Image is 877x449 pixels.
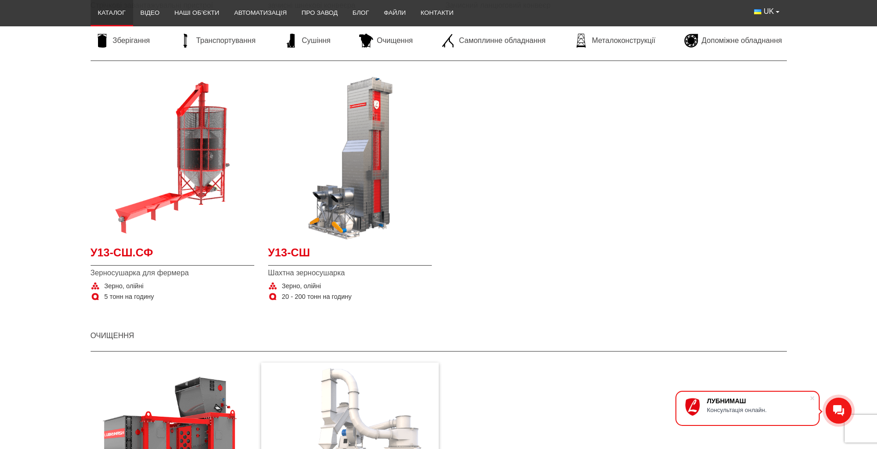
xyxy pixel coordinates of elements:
[702,36,782,46] span: Допоміжне обладнання
[592,36,655,46] span: Металоконструкції
[104,282,144,291] span: Зерно, олійні
[174,34,260,48] a: Транспортування
[268,77,432,240] a: Детальніше У13-СШ
[104,292,154,302] span: 5 тонн на годину
[437,34,550,48] a: Самоплинне обладнання
[707,407,810,413] div: Консультація онлайн.
[91,245,254,266] a: У13-СШ.СФ
[282,292,352,302] span: 20 - 200 тонн на годину
[167,3,227,23] a: Наші об’єкти
[280,34,335,48] a: Сушіння
[268,245,432,266] a: У13-СШ
[91,34,155,48] a: Зберігання
[754,9,761,14] img: Українська
[294,3,345,23] a: Про завод
[282,282,321,291] span: Зерно, олійні
[345,3,376,23] a: Блог
[376,3,413,23] a: Файли
[133,3,167,23] a: Відео
[91,268,254,278] span: Зерносушарка для фермера
[377,36,413,46] span: Очищення
[302,36,331,46] span: Сушіння
[707,397,810,405] div: ЛУБНИМАШ
[764,6,774,17] span: UK
[747,3,786,20] button: UK
[91,77,254,240] a: Детальніше У13-СШ.СФ
[355,34,417,48] a: Очищення
[268,268,432,278] span: Шахтна зерносушарка
[680,34,787,48] a: Допоміжне обладнання
[570,34,660,48] a: Металоконструкції
[459,36,546,46] span: Самоплинне обладнання
[91,3,133,23] a: Каталог
[227,3,294,23] a: Автоматизація
[196,36,256,46] span: Транспортування
[113,36,150,46] span: Зберігання
[91,332,135,340] a: Очищення
[413,3,461,23] a: Контакти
